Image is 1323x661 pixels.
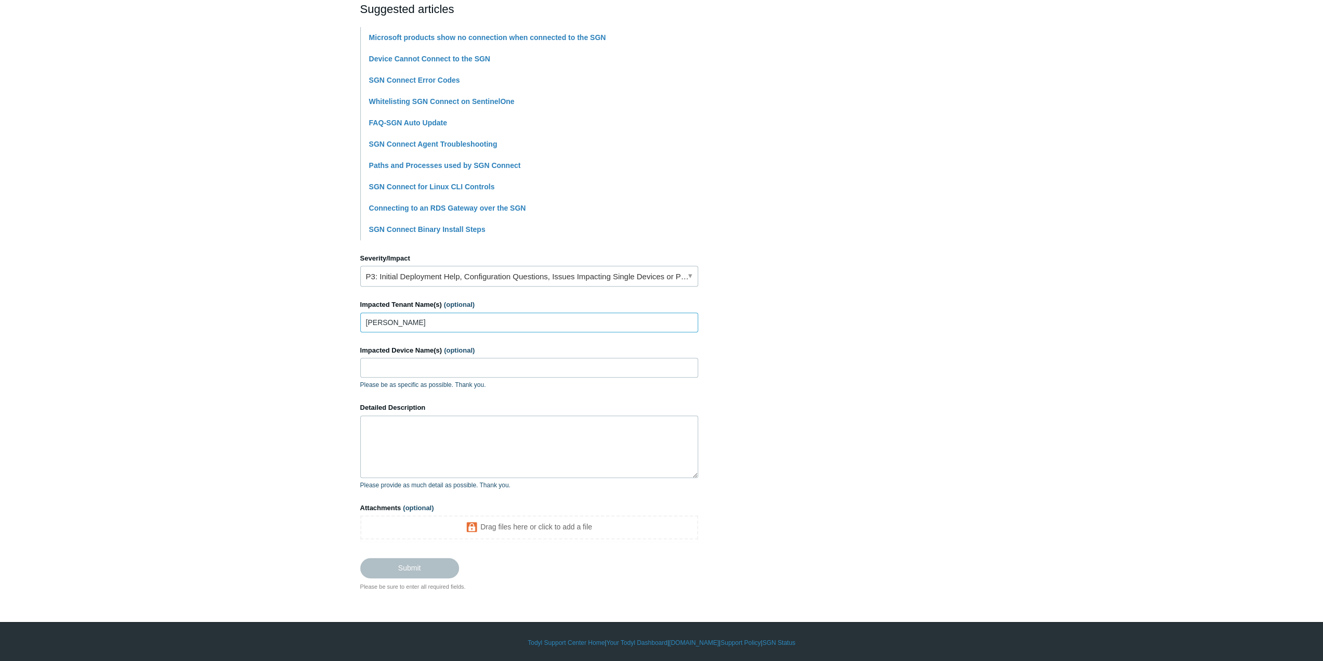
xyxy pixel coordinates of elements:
label: Severity/Impact [360,253,698,264]
a: Connecting to an RDS Gateway over the SGN [369,204,526,212]
a: Whitelisting SGN Connect on SentinelOne [369,97,515,106]
a: FAQ-SGN Auto Update [369,119,447,127]
label: Impacted Device Name(s) [360,345,698,356]
a: [DOMAIN_NAME] [669,638,719,647]
p: Please provide as much detail as possible. Thank you. [360,481,698,490]
p: Please be as specific as possible. Thank you. [360,380,698,390]
a: P3: Initial Deployment Help, Configuration Questions, Issues Impacting Single Devices or Past Out... [360,266,698,287]
h2: Suggested articles [360,1,698,18]
a: Paths and Processes used by SGN Connect [369,161,521,170]
a: SGN Connect for Linux CLI Controls [369,183,495,191]
a: SGN Connect Binary Install Steps [369,225,486,234]
div: | | | | [360,638,963,647]
a: SGN Connect Agent Troubleshooting [369,140,497,148]
a: SGN Connect Error Codes [369,76,460,84]
div: Please be sure to enter all required fields. [360,582,698,591]
input: Submit [360,558,459,578]
label: Detailed Description [360,403,698,413]
a: Todyl Support Center Home [528,638,605,647]
a: Microsoft products show no connection when connected to the SGN [369,33,606,42]
a: Support Policy [721,638,761,647]
span: (optional) [444,301,475,308]
label: Impacted Tenant Name(s) [360,300,698,310]
label: Attachments [360,503,698,513]
a: SGN Status [763,638,795,647]
a: Device Cannot Connect to the SGN [369,55,490,63]
span: (optional) [403,504,434,512]
span: (optional) [444,346,475,354]
a: Your Todyl Dashboard [606,638,667,647]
